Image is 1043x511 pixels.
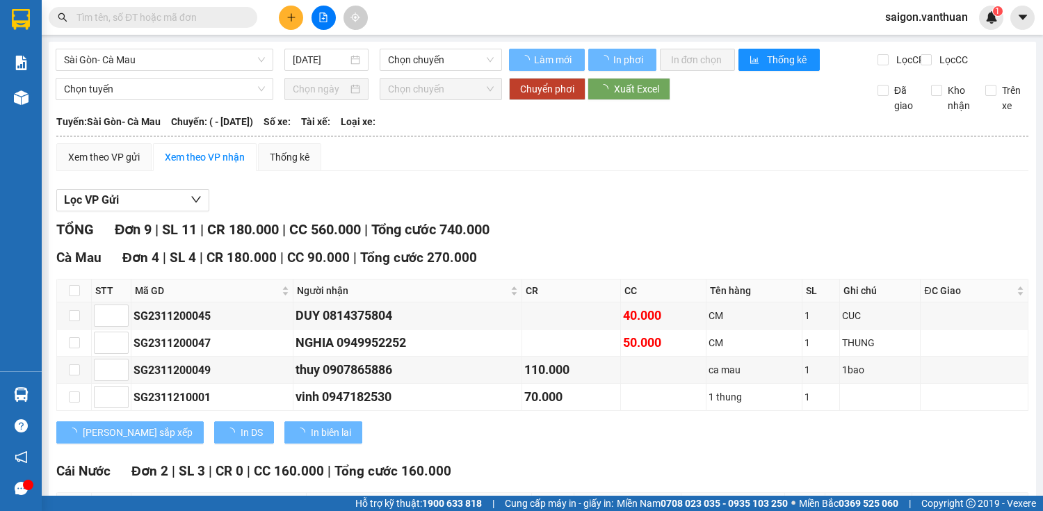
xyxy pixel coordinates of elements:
[296,333,519,352] div: NGHIA 0949952252
[296,387,519,407] div: vinh 0947182530
[200,250,203,266] span: |
[805,362,836,378] div: 1
[165,149,245,165] div: Xem theo VP nhận
[225,428,241,437] span: loading
[56,250,102,266] span: Cà Mau
[364,221,368,238] span: |
[617,496,788,511] span: Miền Nam
[805,389,836,405] div: 1
[993,6,1003,16] sup: 1
[279,6,303,30] button: plus
[924,283,1014,298] span: ĐC Giao
[76,10,241,25] input: Tìm tên, số ĐT hoặc mã đơn
[56,421,204,444] button: [PERSON_NAME] sắp xếp
[343,6,368,30] button: aim
[613,52,645,67] span: In phơi
[171,114,253,129] span: Chuyến: ( - [DATE])
[599,84,614,94] span: loading
[942,83,976,113] span: Kho nhận
[623,333,704,352] div: 50.000
[805,335,836,350] div: 1
[350,13,360,22] span: aim
[200,221,204,238] span: |
[280,250,284,266] span: |
[56,189,209,211] button: Lọc VP Gửi
[996,83,1029,113] span: Trên xe
[135,283,279,298] span: Mã GD
[287,250,350,266] span: CC 90.000
[621,279,706,302] th: CC
[297,283,507,298] span: Người nhận
[286,13,296,22] span: plus
[842,335,919,350] div: THUNG
[209,463,212,479] span: |
[58,13,67,22] span: search
[207,221,279,238] span: CR 180.000
[891,52,927,67] span: Lọc CR
[64,191,119,209] span: Lọc VP Gửi
[172,463,175,479] span: |
[289,221,361,238] span: CC 560.000
[355,496,482,511] span: Hỗ trợ kỹ thuật:
[802,279,839,302] th: SL
[296,428,311,437] span: loading
[709,389,800,405] div: 1 thung
[709,362,800,378] div: ca mau
[522,279,621,302] th: CR
[301,114,330,129] span: Tài xế:
[738,49,820,71] button: bar-chartThống kê
[293,81,348,97] input: Chọn ngày
[131,357,293,384] td: SG2311200049
[422,498,482,509] strong: 1900 633 818
[131,463,168,479] span: Đơn 2
[122,250,159,266] span: Đơn 4
[588,49,656,71] button: In phơi
[296,360,519,380] div: thuy 0907865886
[214,421,274,444] button: In DS
[56,463,111,479] span: Cái Nước
[293,52,348,67] input: 15/10/2025
[520,55,532,65] span: loading
[985,11,998,24] img: icon-new-feature
[599,55,611,65] span: loading
[264,114,291,129] span: Số xe:
[524,387,618,407] div: 70.000
[791,501,795,506] span: ⚪️
[660,49,736,71] button: In đơn chọn
[334,463,451,479] span: Tổng cước 160.000
[270,149,309,165] div: Thống kê
[709,335,800,350] div: CM
[623,306,704,325] div: 40.000
[360,250,477,266] span: Tổng cước 270.000
[296,306,519,325] div: DUY 0814375804
[706,279,802,302] th: Tên hàng
[15,419,28,432] span: question-circle
[709,308,800,323] div: CM
[14,90,29,105] img: warehouse-icon
[874,8,979,26] span: saigon.vanthuan
[247,463,250,479] span: |
[134,334,291,352] div: SG2311200047
[155,221,159,238] span: |
[56,116,161,127] b: Tuyến: Sài Gòn- Cà Mau
[388,79,494,99] span: Chọn chuyến
[509,49,585,71] button: Làm mới
[842,308,919,323] div: CUC
[12,9,30,30] img: logo-vxr
[131,302,293,330] td: SG2311200045
[282,221,286,238] span: |
[524,360,618,380] div: 110.000
[14,56,29,70] img: solution-icon
[134,389,291,406] div: SG2311210001
[131,330,293,357] td: SG2311200047
[131,384,293,411] td: SG2311210001
[909,496,911,511] span: |
[328,463,331,479] span: |
[318,13,328,22] span: file-add
[15,451,28,464] span: notification
[311,425,351,440] span: In biên lai
[661,498,788,509] strong: 0708 023 035 - 0935 103 250
[162,221,197,238] span: SL 11
[83,425,193,440] span: [PERSON_NAME] sắp xếp
[534,52,574,67] span: Làm mới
